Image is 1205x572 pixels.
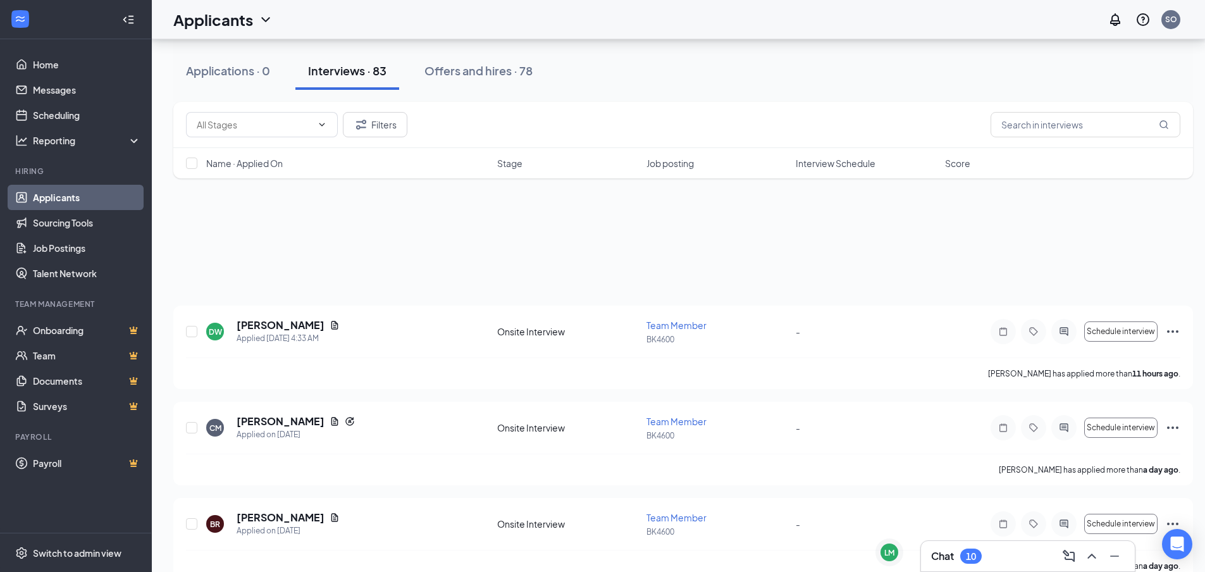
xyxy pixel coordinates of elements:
[646,320,707,331] span: Team Member
[237,318,324,332] h5: [PERSON_NAME]
[796,518,800,530] span: -
[646,334,788,345] p: BK4600
[945,157,970,170] span: Score
[966,551,976,562] div: 10
[884,547,894,558] div: LM
[1143,561,1178,571] b: a day ago
[1159,120,1169,130] svg: MagnifyingGlass
[15,432,139,442] div: Payroll
[646,512,707,523] span: Team Member
[345,416,355,426] svg: Reapply
[354,117,369,132] svg: Filter
[33,451,141,476] a: PayrollCrown
[186,63,270,78] div: Applications · 0
[33,52,141,77] a: Home
[33,318,141,343] a: OnboardingCrown
[330,513,340,523] svg: Document
[999,464,1180,475] p: [PERSON_NAME] has applied more than .
[33,210,141,235] a: Sourcing Tools
[991,112,1180,137] input: Search in interviews
[1026,326,1041,337] svg: Tag
[1061,549,1077,564] svg: ComposeMessage
[15,547,28,559] svg: Settings
[33,185,141,210] a: Applicants
[237,428,355,441] div: Applied on [DATE]
[1162,529,1192,559] div: Open Intercom Messenger
[1104,546,1125,566] button: Minimize
[1143,465,1178,475] b: a day ago
[1165,420,1180,435] svg: Ellipses
[1165,324,1180,339] svg: Ellipses
[1087,423,1155,432] span: Schedule interview
[33,77,141,103] a: Messages
[1135,12,1151,27] svg: QuestionInfo
[1056,519,1072,529] svg: ActiveChat
[1087,327,1155,336] span: Schedule interview
[1082,546,1102,566] button: ChevronUp
[1107,549,1122,564] svg: Minimize
[1026,519,1041,529] svg: Tag
[237,511,324,525] h5: [PERSON_NAME]
[646,430,788,441] p: BK4600
[1132,369,1178,378] b: 11 hours ago
[210,519,220,530] div: BR
[237,525,340,537] div: Applied on [DATE]
[33,261,141,286] a: Talent Network
[646,416,707,427] span: Team Member
[317,120,327,130] svg: ChevronDown
[424,63,533,78] div: Offers and hires · 78
[1108,12,1123,27] svg: Notifications
[33,394,141,419] a: SurveysCrown
[996,519,1011,529] svg: Note
[1087,519,1155,528] span: Schedule interview
[988,368,1180,379] p: [PERSON_NAME] has applied more than .
[1026,423,1041,433] svg: Tag
[996,423,1011,433] svg: Note
[33,547,121,559] div: Switch to admin view
[33,103,141,128] a: Scheduling
[796,326,800,337] span: -
[33,134,142,147] div: Reporting
[646,157,694,170] span: Job posting
[308,63,386,78] div: Interviews · 83
[197,118,312,132] input: All Stages
[33,368,141,394] a: DocumentsCrown
[1056,423,1072,433] svg: ActiveChat
[206,157,283,170] span: Name · Applied On
[14,13,27,25] svg: WorkstreamLogo
[122,13,135,26] svg: Collapse
[497,518,639,530] div: Onsite Interview
[497,421,639,434] div: Onsite Interview
[996,326,1011,337] svg: Note
[33,235,141,261] a: Job Postings
[330,320,340,330] svg: Document
[1059,546,1079,566] button: ComposeMessage
[33,343,141,368] a: TeamCrown
[237,414,324,428] h5: [PERSON_NAME]
[209,326,222,337] div: DW
[330,416,340,426] svg: Document
[15,134,28,147] svg: Analysis
[1084,514,1158,534] button: Schedule interview
[1165,14,1177,25] div: SO
[1165,516,1180,532] svg: Ellipses
[1084,418,1158,438] button: Schedule interview
[931,549,954,563] h3: Chat
[497,325,639,338] div: Onsite Interview
[173,9,253,30] h1: Applicants
[1084,321,1158,342] button: Schedule interview
[237,332,340,345] div: Applied [DATE] 4:33 AM
[1056,326,1072,337] svg: ActiveChat
[796,157,875,170] span: Interview Schedule
[497,157,522,170] span: Stage
[1084,549,1099,564] svg: ChevronUp
[258,12,273,27] svg: ChevronDown
[209,423,221,433] div: CM
[15,299,139,309] div: Team Management
[796,422,800,433] span: -
[15,166,139,177] div: Hiring
[343,112,407,137] button: Filter Filters
[646,526,788,537] p: BK4600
